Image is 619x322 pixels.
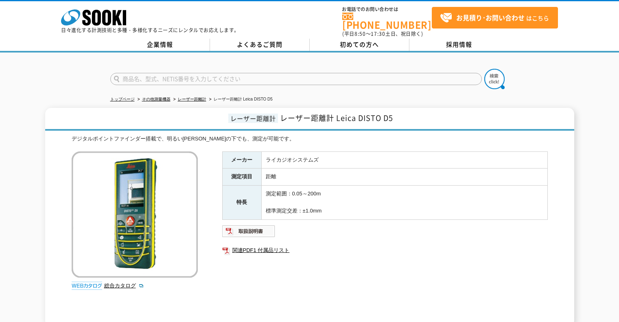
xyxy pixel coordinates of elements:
img: レーザー距離計 Leica DISTO D5 [72,151,198,278]
strong: お見積り･お問い合わせ [456,13,525,22]
a: [PHONE_NUMBER] [342,13,432,29]
span: はこちら [440,12,549,24]
span: 8:50 [354,30,366,37]
a: レーザー距離計 [178,97,206,101]
div: デジタルポイントファインダー搭載で、明るい[PERSON_NAME]の下でも、測定が可能です。 [72,135,548,143]
a: お見積り･お問い合わせはこちら [432,7,558,28]
span: レーザー距離計 [228,114,278,123]
th: 測定項目 [222,169,261,186]
a: 総合カタログ [104,283,144,289]
a: その他測量機器 [142,97,171,101]
td: ライカジオシステムズ [261,151,547,169]
p: 日々進化する計測技術と多種・多様化するニーズにレンタルでお応えします。 [61,28,239,33]
a: 関連PDF1 付属品リスト [222,245,548,256]
li: レーザー距離計 Leica DISTO D5 [208,95,273,104]
span: (平日 ～ 土日、祝日除く) [342,30,423,37]
a: 企業情報 [110,39,210,51]
span: お電話でのお問い合わせは [342,7,432,12]
td: 距離 [261,169,547,186]
span: レーザー距離計 Leica DISTO D5 [280,112,393,123]
td: 測定範囲：0.05～200m 標準測定交差：±1.0mm [261,186,547,219]
a: 取扱説明書 [222,230,276,236]
a: よくあるご質問 [210,39,310,51]
img: btn_search.png [484,69,505,89]
th: メーカー [222,151,261,169]
th: 特長 [222,186,261,219]
img: webカタログ [72,282,102,290]
a: 初めての方へ [310,39,409,51]
img: 取扱説明書 [222,225,276,238]
a: 採用情報 [409,39,509,51]
input: 商品名、型式、NETIS番号を入力してください [110,73,482,85]
a: トップページ [110,97,135,101]
span: 17:30 [371,30,385,37]
span: 初めての方へ [340,40,379,49]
